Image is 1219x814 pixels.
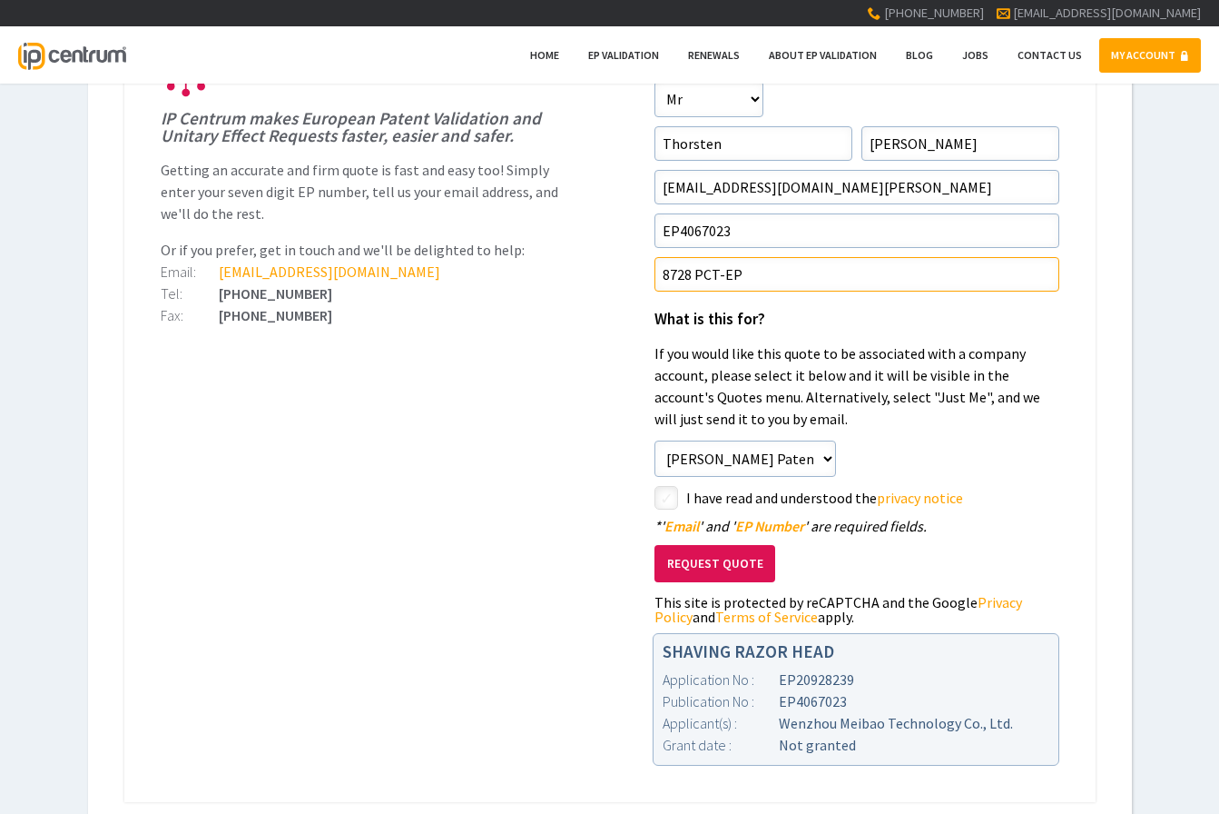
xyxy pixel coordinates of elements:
a: [EMAIL_ADDRESS][DOMAIN_NAME] [1013,5,1201,21]
div: [PHONE_NUMBER] [161,286,565,301]
span: About EP Validation [769,48,877,62]
a: EP Validation [576,38,671,73]
div: Tel: [161,286,219,301]
span: Email [664,517,699,535]
div: Application No : [663,669,779,690]
a: Blog [894,38,945,73]
div: Wenzhou Meibao Technology Co., Ltd. [663,712,1049,734]
span: Renewals [688,48,740,62]
label: I have read and understood the [686,486,1059,510]
input: Email [654,170,1059,204]
span: Blog [906,48,933,62]
a: Renewals [676,38,752,73]
span: Home [530,48,559,62]
p: Getting an accurate and firm quote is fast and easy too! Simply enter your seven digit EP number,... [161,159,565,224]
div: Email: [161,264,219,279]
div: EP4067023 [663,690,1049,712]
h1: What is this for? [654,312,1059,328]
div: This site is protected by reCAPTCHA and the Google and apply. [654,595,1059,624]
span: EP Number [735,517,804,535]
div: Not granted [663,734,1049,756]
p: If you would like this quote to be associated with a company account, please select it below and ... [654,342,1059,430]
span: EP Validation & Unitary Effect [224,53,527,85]
a: [EMAIL_ADDRESS][DOMAIN_NAME] [219,263,440,281]
a: MY ACCOUNT [1099,38,1201,73]
input: Your Reference [654,257,1059,292]
a: About EP Validation [757,38,889,73]
input: EP Number [654,213,1059,248]
input: First Name [654,126,852,161]
div: EP20928239 [663,669,1049,690]
div: Grant date : [663,734,779,756]
span: [PHONE_NUMBER] [884,5,984,21]
a: Terms of Service [715,608,818,626]
a: Home [518,38,571,73]
span: Contact Us [1017,48,1082,62]
input: Surname [861,126,1059,161]
div: Applicant(s) : [663,712,779,734]
p: Or if you prefer, get in touch and we'll be delighted to help: [161,239,565,261]
a: IP Centrum [18,26,125,84]
span: Jobs [962,48,988,62]
div: ' ' and ' ' are required fields. [654,519,1059,533]
label: styled-checkbox [654,486,678,510]
h1: SHAVING RAZOR HEAD [663,643,1049,660]
h1: IP Centrum makes European Patent Validation and Unitary Effect Requests faster, easier and safer. [161,110,565,144]
div: Fax: [161,308,219,323]
a: Contact Us [1006,38,1094,73]
div: [PHONE_NUMBER] [161,308,565,323]
div: Publication No : [663,690,779,712]
a: Jobs [950,38,1000,73]
span: EP Validation [588,48,659,62]
a: Privacy Policy [654,593,1022,626]
button: Request Quote [654,545,775,582]
a: privacy notice [877,489,963,507]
